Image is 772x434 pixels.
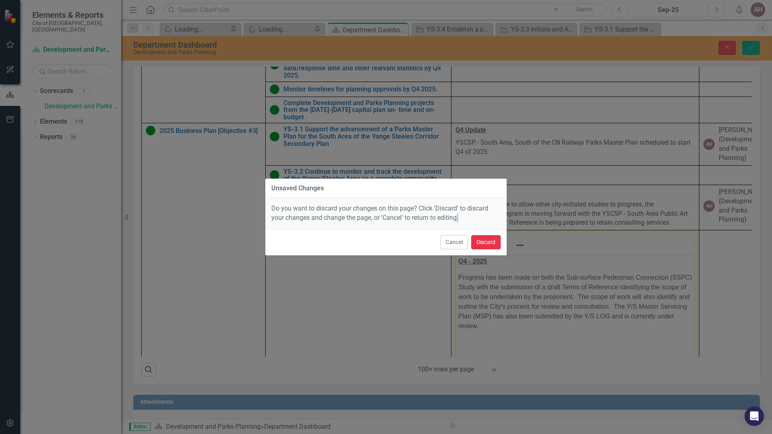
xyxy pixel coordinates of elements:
[2,3,31,10] strong: Q4 - 2025
[265,198,507,229] div: Do you want to discard your changes on this page? Click 'Discard' to discard your changes and cha...
[271,185,324,192] div: Unsaved Changes
[745,407,764,426] div: Open Intercom Messenger
[2,18,236,76] p: Progress has been made on both the Sub-surface Pedestrian Connection (SSPC) Study with the submis...
[471,235,501,249] button: Discard
[441,235,468,249] button: Cancel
